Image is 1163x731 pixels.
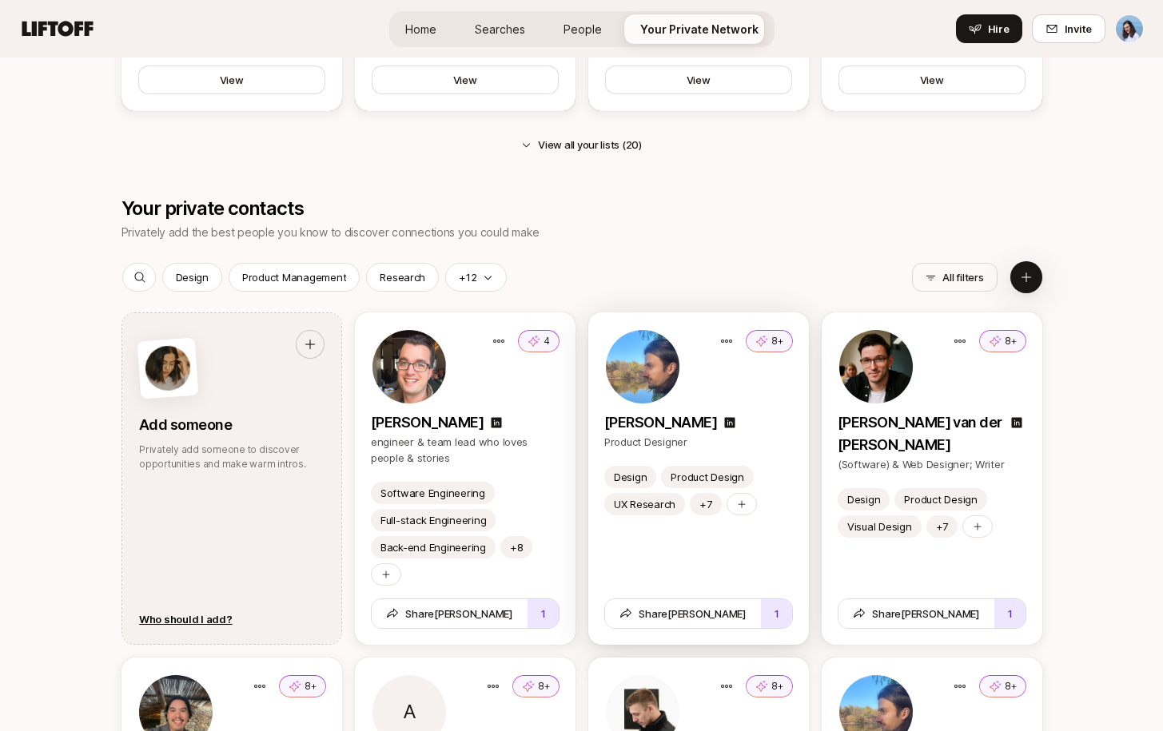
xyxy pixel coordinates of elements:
span: Home [405,21,436,38]
p: Privately add someone to discover opportunities and make warm intros. [139,443,325,471]
button: View [138,66,325,94]
img: 6a30bde6_9a81_45da_a8b3_f75bcd065425.jpg [606,330,679,403]
button: +12 [445,263,507,292]
p: (Software) & Web Designer; Writer [838,456,1026,472]
p: Design [176,269,209,285]
img: Dan Tase [1116,15,1143,42]
p: Back-end Engineering [380,539,486,555]
p: Product Design [671,469,743,485]
p: Product Management [242,269,346,285]
a: 4[PERSON_NAME]engineer & team lead who loves people & storiesSoftware EngineeringFull-stack Engin... [355,312,576,645]
button: All filters [912,263,997,292]
p: [PERSON_NAME] van der [PERSON_NAME] [838,411,1004,456]
img: c551205c_2ef0_4c80_93eb_6f7da1791649.jpg [372,330,446,403]
p: 8+ [1005,679,1017,693]
p: 8+ [305,679,317,693]
button: 8+ [746,330,793,352]
button: 8+ [979,330,1026,352]
p: Add someone [139,414,325,436]
a: Home [392,14,449,44]
p: +7 [699,496,711,512]
p: UX Research [614,496,675,512]
p: 8+ [771,334,783,348]
span: Hire [988,21,1010,37]
button: Share[PERSON_NAME] [605,599,761,628]
p: Privately add the best people you know to discover connections you could make [121,223,540,242]
button: 1 [761,599,792,628]
span: People [564,21,602,38]
button: 8+ [746,675,793,697]
p: Full-stack Engineering [380,512,486,528]
button: Dan Tase [1115,14,1144,43]
button: 1 [528,599,559,628]
button: Hire [956,14,1022,43]
p: Product Designer [604,434,793,450]
p: engineer & team lead who loves people & stories [371,434,560,466]
p: Design [614,469,647,485]
img: 4b0ae8c5_185f_42c2_8215_be001b66415a.jpg [839,330,913,403]
a: Your Private Network [627,14,771,44]
button: 1 [994,599,1026,628]
img: woman-with-black-hair.jpg [144,344,192,392]
div: Who should I add? [139,611,233,627]
p: Software Engineering [380,485,485,501]
p: Design [847,491,880,507]
button: View [605,66,792,94]
p: A [402,702,416,721]
button: View [372,66,559,94]
p: +8 [509,539,522,555]
span: Share [PERSON_NAME] [853,606,979,622]
p: Your private contacts [121,197,540,220]
span: Invite [1065,21,1092,37]
button: View [838,66,1026,94]
span: Share [PERSON_NAME] [386,606,512,622]
p: Visual Design [847,518,912,534]
p: 8+ [1005,334,1017,348]
p: +12 [459,269,476,285]
p: 8+ [538,679,550,693]
button: 8+ [979,675,1026,697]
a: Searches [462,14,538,44]
p: [PERSON_NAME] [371,411,484,434]
a: People [551,14,615,44]
p: Research [380,269,425,285]
button: Share[PERSON_NAME] [372,599,528,628]
button: 8+ [279,675,326,697]
button: Share[PERSON_NAME] [838,599,994,628]
span: Share [PERSON_NAME] [619,606,746,622]
p: 8+ [771,679,783,693]
p: 4 [544,334,550,348]
p: +7 [935,518,947,534]
a: 8+[PERSON_NAME] van der [PERSON_NAME](Software) & Web Designer; WriterDesignProduct DesignVisual ... [822,312,1042,645]
p: [PERSON_NAME] [604,411,717,434]
p: Product Design [904,491,977,507]
button: Invite [1032,14,1105,43]
span: Searches [475,21,525,38]
button: View all your lists (20) [508,130,655,159]
button: 8+ [512,675,560,697]
button: 4 [518,330,560,352]
a: 8+[PERSON_NAME]Product DesignerDesignProduct DesignUX Research+7Share[PERSON_NAME]1 [588,312,809,645]
span: Your Private Network [640,21,759,38]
